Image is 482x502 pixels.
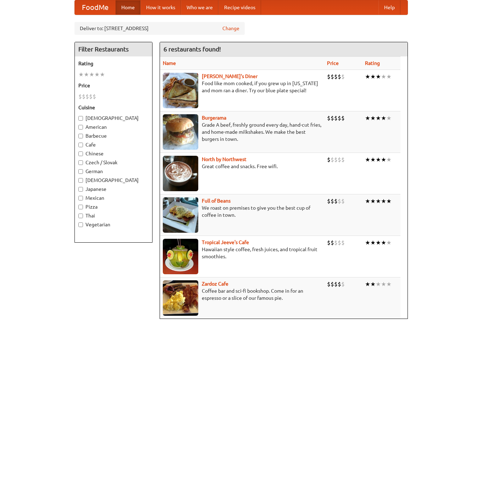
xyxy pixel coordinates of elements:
[370,73,376,81] li: ★
[78,186,149,193] label: Japanese
[78,141,149,148] label: Cafe
[365,280,370,288] li: ★
[381,156,386,164] li: ★
[370,156,376,164] li: ★
[376,73,381,81] li: ★
[341,197,345,205] li: $
[378,0,400,15] a: Help
[78,160,83,165] input: Czech / Slovak
[381,114,386,122] li: ★
[376,156,381,164] li: ★
[365,114,370,122] li: ★
[334,239,338,247] li: $
[78,196,83,200] input: Mexican
[386,239,392,247] li: ★
[82,93,85,100] li: $
[338,280,341,288] li: $
[218,0,261,15] a: Recipe videos
[365,73,370,81] li: ★
[365,197,370,205] li: ★
[365,60,380,66] a: Rating
[386,73,392,81] li: ★
[334,73,338,81] li: $
[327,197,331,205] li: $
[78,71,84,78] li: ★
[334,197,338,205] li: $
[386,156,392,164] li: ★
[365,156,370,164] li: ★
[75,0,116,15] a: FoodMe
[202,73,257,79] a: [PERSON_NAME]'s Diner
[78,169,83,174] input: German
[341,280,345,288] li: $
[78,168,149,175] label: German
[78,93,82,100] li: $
[78,221,149,228] label: Vegetarian
[331,73,334,81] li: $
[94,71,100,78] li: ★
[341,114,345,122] li: $
[376,197,381,205] li: ★
[370,280,376,288] li: ★
[222,25,239,32] a: Change
[327,239,331,247] li: $
[331,156,334,164] li: $
[381,73,386,81] li: ★
[338,73,341,81] li: $
[370,239,376,247] li: ★
[93,93,96,100] li: $
[202,156,246,162] a: North by Northwest
[331,114,334,122] li: $
[78,177,149,184] label: [DEMOGRAPHIC_DATA]
[341,73,345,81] li: $
[376,280,381,288] li: ★
[381,280,386,288] li: ★
[78,151,83,156] input: Chinese
[78,115,149,122] label: [DEMOGRAPHIC_DATA]
[75,42,152,56] h4: Filter Restaurants
[370,197,376,205] li: ★
[338,239,341,247] li: $
[89,93,93,100] li: $
[140,0,181,15] a: How it works
[163,280,198,316] img: zardoz.jpg
[334,280,338,288] li: $
[163,60,176,66] a: Name
[89,71,94,78] li: ★
[85,93,89,100] li: $
[163,239,198,274] img: jeeves.jpg
[163,156,198,191] img: north.jpg
[78,205,83,209] input: Pizza
[78,203,149,210] label: Pizza
[78,60,149,67] h5: Rating
[202,115,226,121] b: Burgerama
[376,239,381,247] li: ★
[331,280,334,288] li: $
[331,197,334,205] li: $
[327,73,331,81] li: $
[100,71,105,78] li: ★
[202,281,228,287] a: Zardoz Cafe
[78,134,83,138] input: Barbecue
[381,197,386,205] li: ★
[163,163,321,170] p: Great coffee and snacks. Free wifi.
[386,197,392,205] li: ★
[386,114,392,122] li: ★
[78,132,149,139] label: Barbecue
[163,80,321,94] p: Food like mom cooked, if you grew up in [US_STATE] and mom ran a diner. Try our blue plate special!
[78,82,149,89] h5: Price
[370,114,376,122] li: ★
[78,116,83,121] input: [DEMOGRAPHIC_DATA]
[327,156,331,164] li: $
[78,150,149,157] label: Chinese
[74,22,245,35] div: Deliver to: [STREET_ADDRESS]
[331,239,334,247] li: $
[338,156,341,164] li: $
[78,123,149,131] label: American
[163,197,198,233] img: beans.jpg
[78,212,149,219] label: Thai
[202,198,231,204] a: Full of Beans
[163,287,321,302] p: Coffee bar and sci-fi bookshop. Come in for an espresso or a slice of our famous pie.
[341,239,345,247] li: $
